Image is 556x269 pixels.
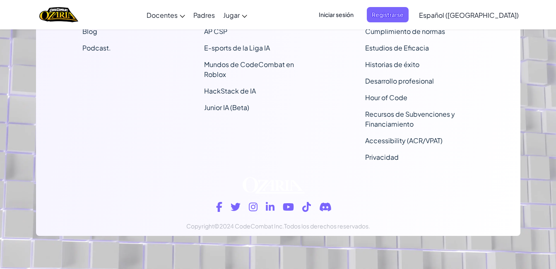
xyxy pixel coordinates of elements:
span: Todos los derechos reservados. [284,222,370,230]
a: Desarrollo profesional [365,77,434,85]
button: Registrarse [367,7,409,22]
a: Recursos de Subvenciones y Financiamiento [365,110,455,128]
a: Español ([GEOGRAPHIC_DATA]) [415,4,523,26]
span: Docentes [147,11,178,19]
a: E-sports de la Liga IA [204,43,270,52]
a: Padres [189,4,219,26]
a: Junior IA (Beta) [204,103,249,112]
span: Copyright [186,222,214,230]
a: Cumplimiento de normas [365,27,445,36]
a: Docentes [142,4,189,26]
a: Blog [82,27,97,36]
span: ©2024 CodeCombat Inc. [214,222,284,230]
span: Jugar [223,11,240,19]
a: Historias de éxito [365,60,419,69]
a: Privacidad [365,153,399,161]
img: Home [39,6,78,23]
a: Podcast. [82,43,111,52]
a: Jugar [219,4,251,26]
a: Ozaria by CodeCombat logo [39,6,78,23]
img: Ozaria logo [243,177,305,194]
a: HackStack de IA [204,86,256,95]
a: Hour of Code [365,93,407,102]
a: Mundos de CodeCombat en Roblox [204,60,294,79]
a: AP CSP [204,27,227,36]
a: Accessibility (ACR/VPAT) [365,136,443,145]
a: Estudios de Eficacia [365,43,429,52]
span: Español ([GEOGRAPHIC_DATA]) [419,11,519,19]
button: Iniciar sesión [314,7,359,22]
